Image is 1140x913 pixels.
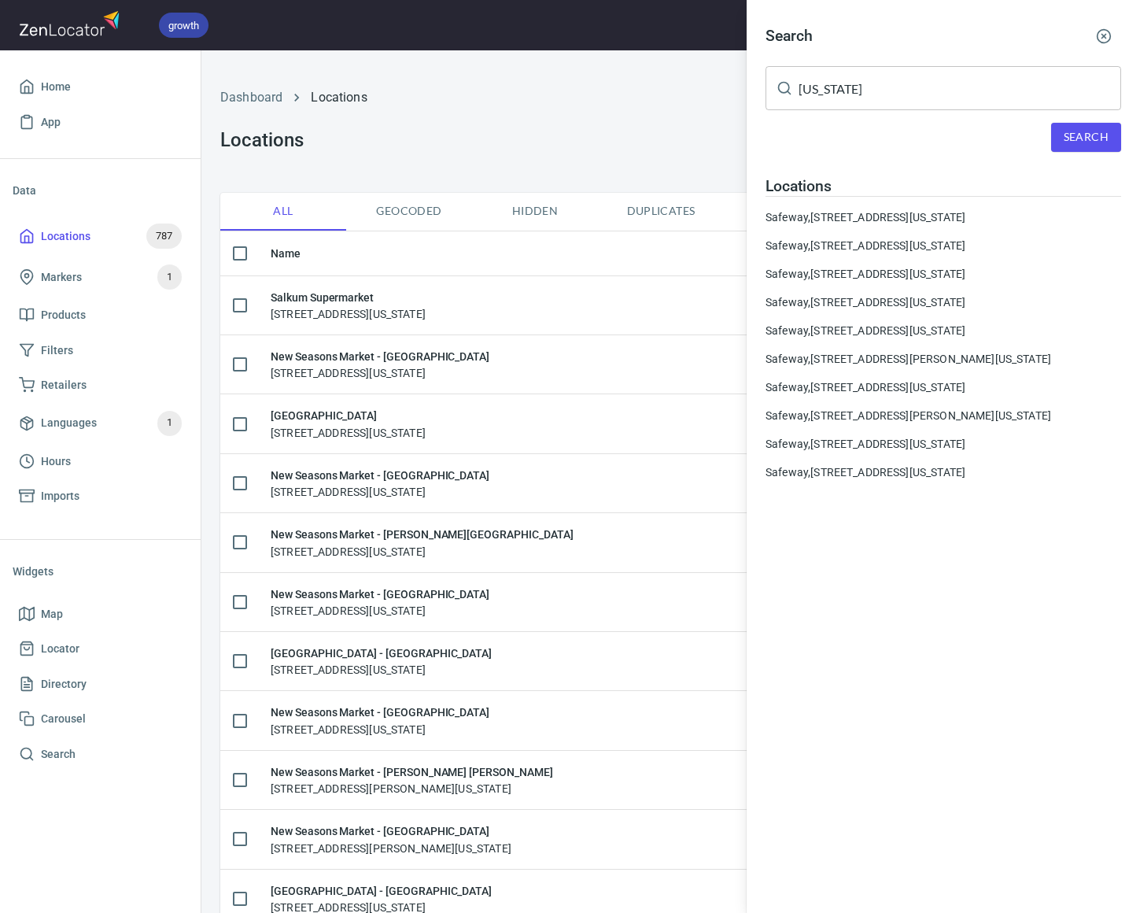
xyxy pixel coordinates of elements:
a: Safeway,[STREET_ADDRESS][US_STATE] [766,464,1121,480]
div: Safeway, [STREET_ADDRESS][PERSON_NAME][US_STATE] [766,408,1121,423]
input: Search for locations, markers or anything you want [799,66,1121,110]
a: Safeway,[STREET_ADDRESS][PERSON_NAME][US_STATE] [766,408,1121,423]
button: Search [1051,123,1121,152]
div: Safeway, [STREET_ADDRESS][US_STATE] [766,238,1121,253]
div: Safeway, [STREET_ADDRESS][US_STATE] [766,436,1121,452]
a: Safeway,[STREET_ADDRESS][US_STATE] [766,294,1121,310]
div: Safeway, [STREET_ADDRESS][PERSON_NAME][US_STATE] [766,351,1121,367]
h4: Locations [766,177,1121,196]
div: Safeway, [STREET_ADDRESS][US_STATE] [766,209,1121,225]
h4: Search [766,27,813,46]
div: Safeway, [STREET_ADDRESS][US_STATE] [766,379,1121,395]
div: Safeway, [STREET_ADDRESS][US_STATE] [766,323,1121,338]
a: Safeway,[STREET_ADDRESS][PERSON_NAME][US_STATE] [766,351,1121,367]
div: Safeway, [STREET_ADDRESS][US_STATE] [766,266,1121,282]
a: Safeway,[STREET_ADDRESS][US_STATE] [766,266,1121,282]
a: Safeway,[STREET_ADDRESS][US_STATE] [766,436,1121,452]
div: Safeway, [STREET_ADDRESS][US_STATE] [766,294,1121,310]
a: Safeway,[STREET_ADDRESS][US_STATE] [766,209,1121,225]
div: Safeway, [STREET_ADDRESS][US_STATE] [766,464,1121,480]
a: Safeway,[STREET_ADDRESS][US_STATE] [766,379,1121,395]
a: Safeway,[STREET_ADDRESS][US_STATE] [766,238,1121,253]
span: Search [1064,128,1109,147]
a: Safeway,[STREET_ADDRESS][US_STATE] [766,323,1121,338]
